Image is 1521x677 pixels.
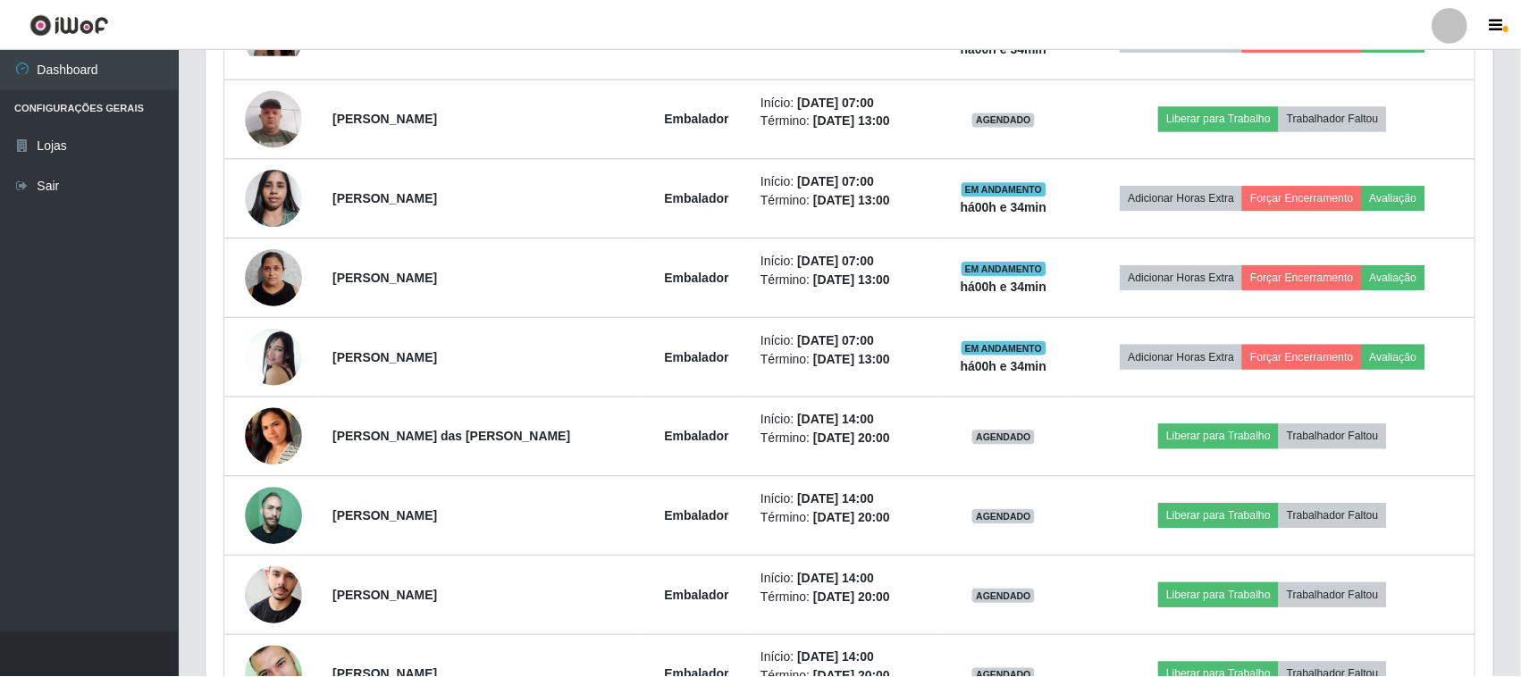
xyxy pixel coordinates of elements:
img: 1738196339496.jpeg [246,316,303,398]
li: Término: [763,271,929,289]
strong: há 00 h e 34 min [963,359,1050,373]
button: Trabalhador Faltou [1282,583,1391,608]
span: EM ANDAMENTO [964,262,1049,276]
strong: Embalador [667,271,731,285]
button: Adicionar Horas Extra [1123,186,1246,211]
button: Avaliação [1366,345,1429,370]
strong: Embalador [667,430,731,444]
strong: Embalador [667,589,731,603]
li: Término: [763,112,929,130]
li: Início: [763,252,929,271]
time: [DATE] 13:00 [816,272,893,287]
time: [DATE] 07:00 [800,333,877,347]
span: AGENDADO [975,510,1038,524]
span: EM ANDAMENTO [964,341,1049,355]
time: [DATE] 07:00 [800,95,877,109]
time: [DATE] 07:00 [800,254,877,268]
img: CoreUI Logo [29,13,109,36]
button: Adicionar Horas Extra [1123,345,1246,370]
img: 1672941149388.jpeg [246,488,303,545]
span: EM ANDAMENTO [964,182,1049,196]
strong: Embalador [667,191,731,205]
button: Forçar Encerramento [1246,265,1366,290]
time: [DATE] 13:00 [816,193,893,207]
button: Forçar Encerramento [1246,345,1366,370]
strong: [PERSON_NAME] [333,350,438,364]
time: [DATE] 14:00 [800,413,877,427]
time: [DATE] 13:00 [816,113,893,128]
li: Início: [763,411,929,430]
strong: Embalador [667,350,731,364]
button: Liberar para Trabalho [1162,504,1282,529]
li: Início: [763,172,929,191]
strong: [PERSON_NAME] [333,191,438,205]
time: [DATE] 14:00 [800,492,877,506]
strong: [PERSON_NAME] das [PERSON_NAME] [333,430,572,444]
button: Liberar para Trabalho [1162,106,1282,131]
span: AGENDADO [975,430,1038,445]
li: Término: [763,350,929,369]
li: Término: [763,509,929,528]
span: AGENDADO [975,589,1038,604]
time: [DATE] 13:00 [816,352,893,366]
img: 1672880944007.jpeg [246,380,303,492]
time: [DATE] 14:00 [800,651,877,665]
strong: Embalador [667,112,731,126]
time: [DATE] 14:00 [800,572,877,586]
img: 1696515071857.jpeg [246,160,303,236]
time: [DATE] 20:00 [816,431,893,446]
time: [DATE] 07:00 [800,174,877,188]
li: Término: [763,191,929,210]
button: Trabalhador Faltou [1282,424,1391,449]
img: 1703544280650.jpeg [246,552,303,639]
button: Forçar Encerramento [1246,186,1366,211]
strong: há 00 h e 34 min [963,280,1050,294]
strong: Embalador [667,509,731,523]
img: 1700330584258.jpeg [246,239,303,315]
strong: [PERSON_NAME] [333,112,438,126]
img: 1709375112510.jpeg [246,80,303,156]
button: Trabalhador Faltou [1282,504,1391,529]
strong: [PERSON_NAME] [333,589,438,603]
li: Término: [763,589,929,607]
button: Trabalhador Faltou [1282,106,1391,131]
button: Liberar para Trabalho [1162,424,1282,449]
time: [DATE] 20:00 [816,511,893,525]
li: Início: [763,649,929,668]
button: Adicionar Horas Extra [1123,265,1246,290]
time: [DATE] 20:00 [816,590,893,605]
button: Liberar para Trabalho [1162,583,1282,608]
li: Término: [763,430,929,448]
strong: [PERSON_NAME] [333,509,438,523]
strong: [PERSON_NAME] [333,271,438,285]
button: Avaliação [1366,186,1429,211]
span: AGENDADO [975,113,1038,127]
li: Início: [763,331,929,350]
li: Início: [763,570,929,589]
li: Início: [763,93,929,112]
li: Início: [763,490,929,509]
button: Avaliação [1366,265,1429,290]
strong: há 00 h e 34 min [963,200,1050,214]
